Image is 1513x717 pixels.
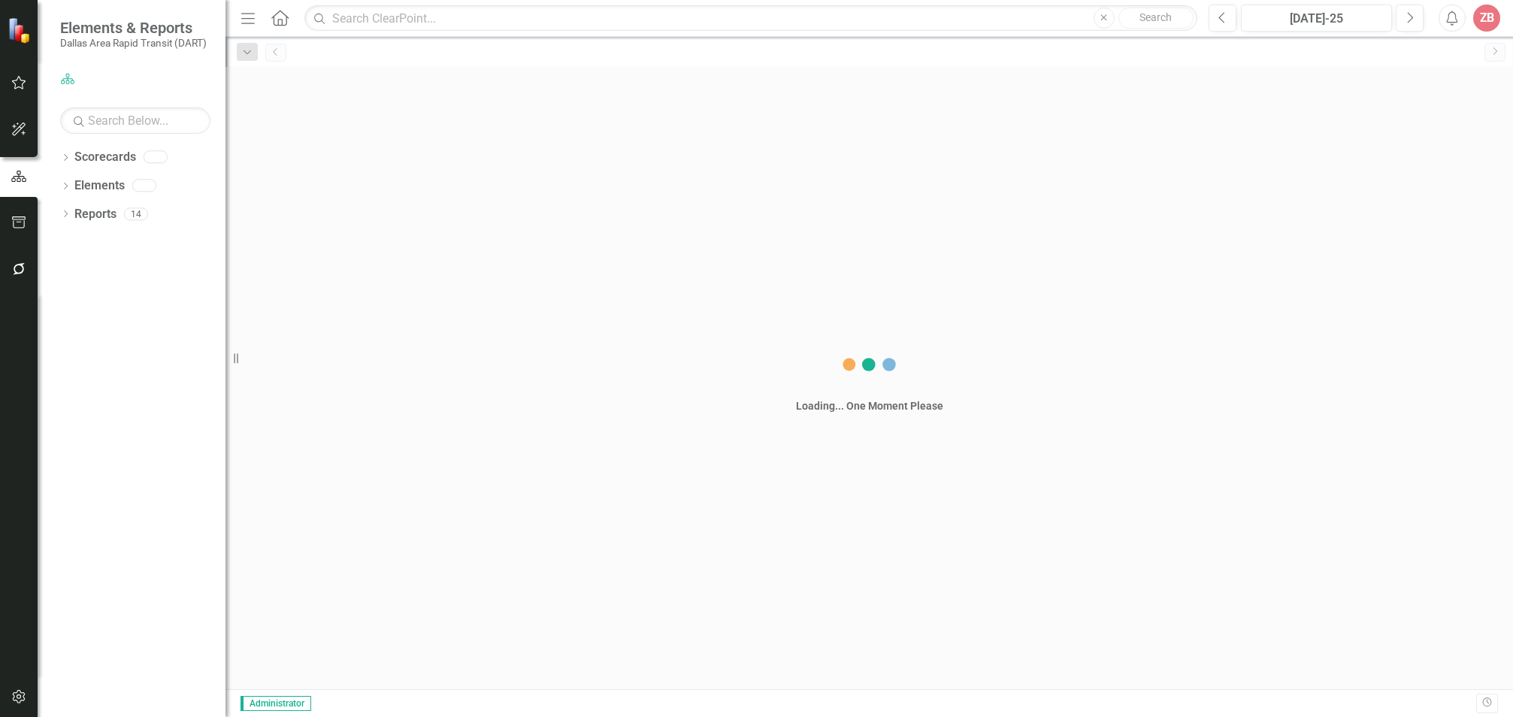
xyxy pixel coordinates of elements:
[304,5,1197,32] input: Search ClearPoint...
[8,17,34,44] img: ClearPoint Strategy
[1241,5,1392,32] button: [DATE]-25
[124,207,148,220] div: 14
[60,37,207,49] small: Dallas Area Rapid Transit (DART)
[74,177,125,195] a: Elements
[1118,8,1194,29] button: Search
[1473,5,1500,32] button: ZB
[60,107,210,134] input: Search Below...
[74,149,136,166] a: Scorecards
[241,696,311,711] span: Administrator
[796,398,943,413] div: Loading... One Moment Please
[74,206,117,223] a: Reports
[1246,10,1387,28] div: [DATE]-25
[60,19,207,37] span: Elements & Reports
[1139,11,1172,23] span: Search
